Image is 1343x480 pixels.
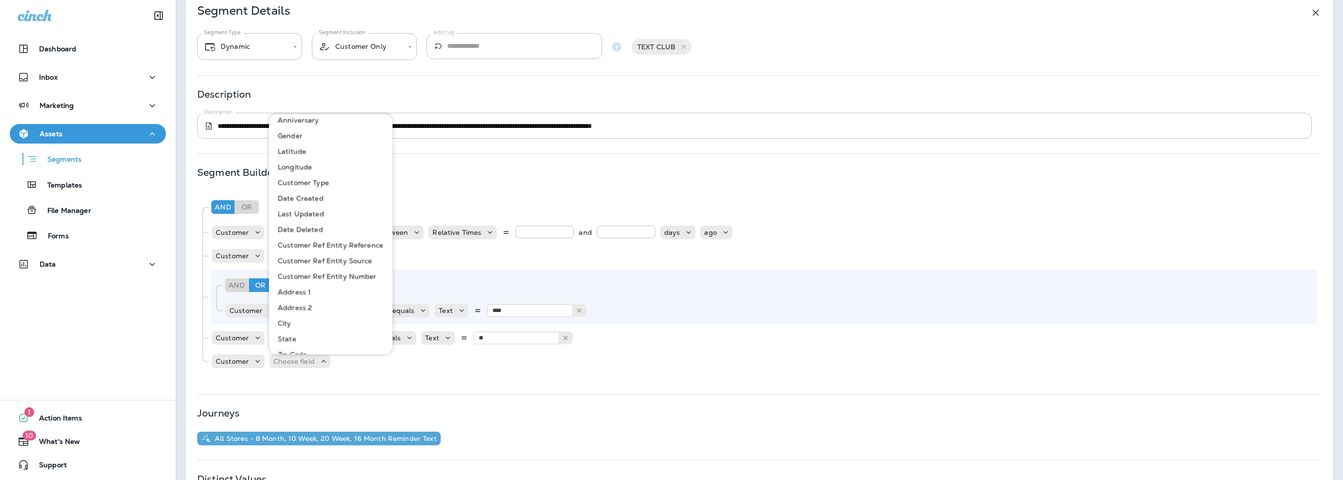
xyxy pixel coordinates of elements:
[10,408,166,428] button: 1Action Items
[270,128,392,144] button: Gender
[249,278,272,292] div: Or
[274,335,296,343] p: State
[197,168,277,176] p: Segment Builder
[211,200,235,214] div: And
[40,260,56,268] p: Data
[274,304,312,312] p: Address 2
[274,132,303,140] p: Gender
[270,331,392,347] button: State
[216,334,249,342] p: Customer
[38,207,91,216] p: File Manager
[10,39,166,59] button: Dashboard
[29,438,80,449] span: What's New
[10,124,166,144] button: Assets
[225,278,248,292] div: And
[197,432,441,445] button: All Stores - 8 Month, 10 Week, 20 Week, 16 Month Reminder Text
[392,307,415,314] p: equals
[197,7,290,19] p: Segment Details
[10,432,166,451] button: 10What's New
[319,41,401,53] div: Customer Only
[40,130,62,138] p: Assets
[274,179,329,187] p: Customer Type
[270,347,392,362] button: Zip Code
[38,155,81,165] p: Segments
[197,409,240,417] p: Journeys
[274,351,307,358] p: Zip Code
[425,334,439,342] p: Text
[274,147,306,155] p: Latitude
[270,144,392,159] button: Latitude
[40,102,74,109] p: Marketing
[10,174,166,195] button: Templates
[270,269,392,284] button: Customer Ref Entity Number
[270,300,392,315] button: Address 2
[22,431,36,440] span: 10
[29,461,67,473] span: Support
[274,272,377,280] p: Customer Ref Entity Number
[270,190,392,206] button: Date Created
[270,222,392,237] button: Date Deleted
[274,194,324,202] p: Date Created
[274,116,319,124] p: Anniversary
[270,315,392,331] button: City
[39,45,76,53] p: Dashboard
[235,200,259,214] div: Or
[211,435,437,442] p: All Stores - 8 Month, 10 Week, 20 Week, 16 Month Reminder Text
[704,229,716,236] p: ago
[216,357,249,365] p: Customer
[270,206,392,222] button: Last Updated
[10,225,166,246] button: Forms
[319,29,366,36] label: Segment Inclusion
[270,284,392,300] button: Address 1
[631,39,692,55] div: TEXT CLUB
[216,252,249,260] p: Customer
[10,96,166,115] button: Marketing
[38,181,82,190] p: Templates
[10,148,166,169] button: Segments
[204,29,241,36] label: Segment Type
[274,226,323,233] p: Date Deleted
[38,232,69,241] p: Forms
[274,210,324,218] p: Last Updated
[10,254,166,274] button: Data
[204,108,233,116] label: Description
[10,455,166,475] button: Support
[270,237,392,253] button: Customer Ref Entity Reference
[274,257,372,265] p: Customer Ref Entity Source
[432,229,481,236] p: Relative Times
[10,200,166,220] button: File Manager
[274,241,383,249] p: Customer Ref Entity Reference
[10,67,166,87] button: Inbox
[664,229,680,236] p: days
[631,43,681,51] span: TEXT CLUB
[270,112,392,128] button: Anniversary
[197,90,251,98] p: Description
[273,357,315,365] p: Choose field
[439,307,453,314] p: Text
[274,163,312,171] p: Longitude
[270,253,392,269] button: Customer Ref Entity Source
[216,229,249,236] p: Customer
[204,41,286,53] div: Dynamic
[270,175,392,190] button: Customer Type
[274,319,291,327] p: City
[39,73,58,81] p: Inbox
[145,6,172,25] button: Collapse Sidebar
[433,29,454,36] label: Add tag
[24,407,34,417] span: 1
[274,288,311,296] p: Address 1
[229,307,263,314] p: Customer
[270,159,392,175] button: Longitude
[29,414,82,426] span: Action Items
[579,226,591,239] p: and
